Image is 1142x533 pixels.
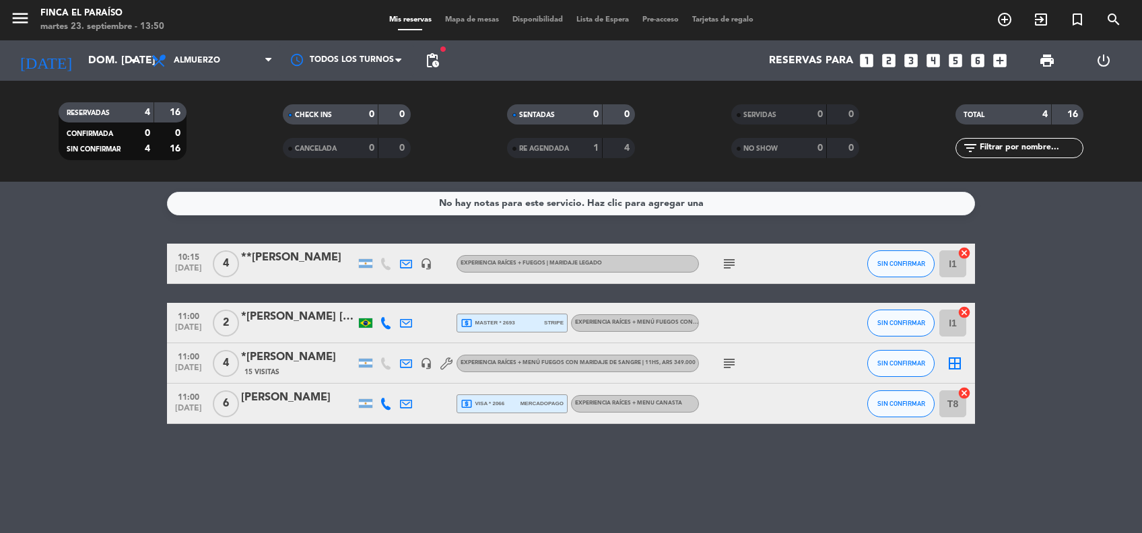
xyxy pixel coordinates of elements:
span: Almuerzo [174,56,220,65]
div: **[PERSON_NAME] [241,249,356,266]
span: EXPERIENCIA RAÍCES + MENÚ FUEGOS con Maridaje de Sangre | 11hs [461,360,696,365]
strong: 0 [399,143,407,153]
span: [DATE] [172,264,205,279]
span: CANCELADA [295,145,337,152]
strong: 16 [170,108,183,117]
span: master * 2693 [461,317,515,329]
i: add_box [991,52,1009,69]
strong: 16 [170,144,183,153]
input: Filtrar por nombre... [978,141,1083,155]
i: border_all [947,355,963,371]
span: NO SHOW [743,145,778,152]
span: mercadopago [520,399,564,408]
i: local_atm [461,317,473,329]
span: EXPERIENCIA RAÍCES + MENÚ FUEGOS con Maridaje de Sangre | 11hs [575,320,774,325]
span: 15 Visitas [244,367,279,378]
span: RE AGENDADA [519,145,569,152]
button: SIN CONFIRMAR [867,390,935,417]
span: SIN CONFIRMAR [877,359,925,367]
strong: 0 [848,143,856,153]
strong: 4 [1042,110,1048,119]
button: SIN CONFIRMAR [867,250,935,277]
span: , ARS 349.000 [659,360,696,365]
i: cancel [958,246,971,260]
strong: 16 [1067,110,1081,119]
span: Tarjetas de regalo [685,16,760,24]
span: [DATE] [172,323,205,339]
button: menu [10,8,30,33]
span: Lista de Espera [570,16,636,24]
div: *[PERSON_NAME] [PERSON_NAME] [PERSON_NAME] [241,308,356,326]
i: looks_one [858,52,875,69]
div: Finca El Paraíso [40,7,164,20]
i: power_settings_new [1096,52,1112,69]
i: headset_mic [420,357,432,369]
span: EXPERIENCIA RAÍCES + FUEGOS | Maridaje Legado [461,260,602,266]
span: 4 [213,250,239,277]
span: SENTADAS [519,112,555,118]
i: looks_two [880,52,898,69]
i: looks_4 [925,52,942,69]
i: looks_5 [947,52,964,69]
div: LOG OUT [1075,40,1132,81]
span: Disponibilidad [506,16,570,24]
span: 11:00 [172,308,205,323]
strong: 0 [593,110,599,119]
span: CHECK INS [295,112,332,118]
span: Mis reservas [382,16,438,24]
i: looks_3 [902,52,920,69]
strong: 1 [593,143,599,153]
span: 11:00 [172,348,205,363]
span: [DATE] [172,404,205,419]
i: [DATE] [10,46,81,75]
strong: 4 [624,143,632,153]
span: print [1039,52,1055,69]
button: SIN CONFIRMAR [867,350,935,377]
span: 11:00 [172,388,205,404]
div: No hay notas para este servicio. Haz clic para agregar una [439,196,704,211]
strong: 0 [369,143,374,153]
i: menu [10,8,30,28]
span: SIN CONFIRMAR [67,146,121,153]
span: CONFIRMADA [67,131,113,137]
strong: 4 [145,108,150,117]
span: TOTAL [964,112,984,118]
strong: 0 [848,110,856,119]
i: exit_to_app [1033,11,1049,28]
span: fiber_manual_record [439,45,447,53]
strong: 4 [145,144,150,153]
strong: 0 [624,110,632,119]
span: 2 [213,310,239,336]
span: Reservas para [769,55,853,67]
span: visa * 2066 [461,398,504,410]
strong: 0 [817,143,823,153]
strong: 0 [175,129,183,138]
span: Mapa de mesas [438,16,506,24]
span: Pre-acceso [636,16,685,24]
span: 4 [213,350,239,377]
button: SIN CONFIRMAR [867,310,935,336]
i: add_circle_outline [997,11,1013,28]
i: local_atm [461,398,473,410]
span: stripe [544,318,564,327]
strong: 0 [817,110,823,119]
span: pending_actions [424,52,440,69]
i: subject [721,355,737,371]
i: turned_in_not [1069,11,1085,28]
i: cancel [958,306,971,319]
span: SERVIDAS [743,112,776,118]
span: RESERVADAS [67,110,110,116]
i: cancel [958,386,971,400]
i: search [1106,11,1122,28]
i: headset_mic [420,258,432,270]
span: [DATE] [172,363,205,379]
div: martes 23. septiembre - 13:50 [40,20,164,34]
span: 10:15 [172,248,205,264]
strong: 0 [145,129,150,138]
strong: 0 [399,110,407,119]
i: filter_list [962,140,978,156]
i: looks_6 [969,52,986,69]
span: SIN CONFIRMAR [877,260,925,267]
i: arrow_drop_down [125,52,141,69]
strong: 0 [369,110,374,119]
